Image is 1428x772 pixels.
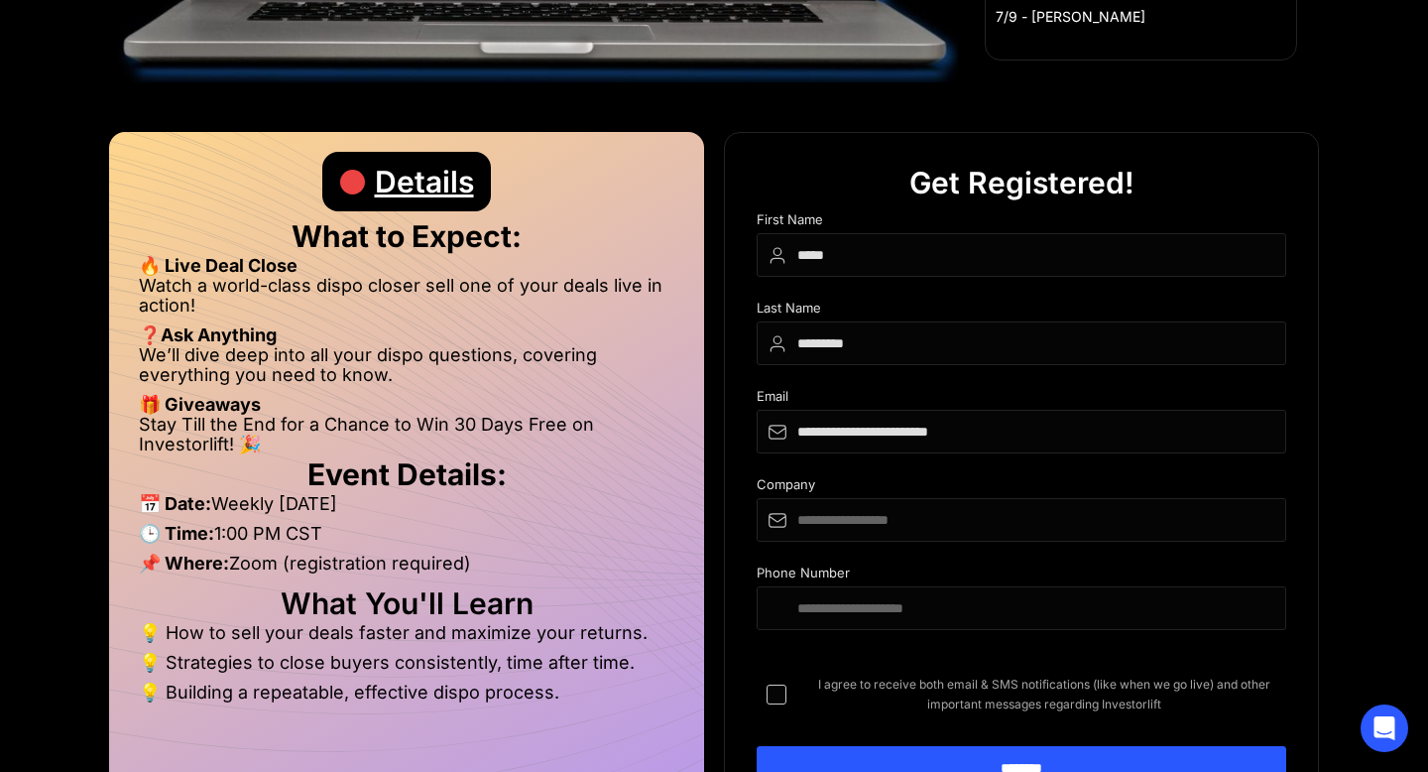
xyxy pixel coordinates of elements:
[375,152,474,211] div: Details
[757,389,1286,410] div: Email
[139,345,674,395] li: We’ll dive deep into all your dispo questions, covering everything you need to know.
[139,524,674,554] li: 1:00 PM CST
[139,415,674,454] li: Stay Till the End for a Chance to Win 30 Days Free on Investorlift! 🎉
[802,675,1286,714] span: I agree to receive both email & SMS notifications (like when we go live) and other important mess...
[757,301,1286,322] div: Last Name
[139,553,229,574] strong: 📌 Where:
[139,623,674,653] li: 💡 How to sell your deals faster and maximize your returns.
[757,212,1286,233] div: First Name
[139,276,674,325] li: Watch a world-class dispo closer sell one of your deals live in action!
[909,153,1134,212] div: Get Registered!
[139,683,674,703] li: 💡 Building a repeatable, effective dispo process.
[757,566,1286,586] div: Phone Number
[139,593,674,613] h2: What You'll Learn
[139,554,674,583] li: Zoom (registration required)
[139,523,214,544] strong: 🕒 Time:
[139,324,277,345] strong: ❓Ask Anything
[1361,705,1408,752] div: Open Intercom Messenger
[139,653,674,683] li: 💡 Strategies to close buyers consistently, time after time.
[139,494,674,524] li: Weekly [DATE]
[757,477,1286,498] div: Company
[307,456,507,492] strong: Event Details:
[139,493,211,514] strong: 📅 Date:
[292,218,522,254] strong: What to Expect:
[139,394,261,415] strong: 🎁 Giveaways
[139,255,297,276] strong: 🔥 Live Deal Close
